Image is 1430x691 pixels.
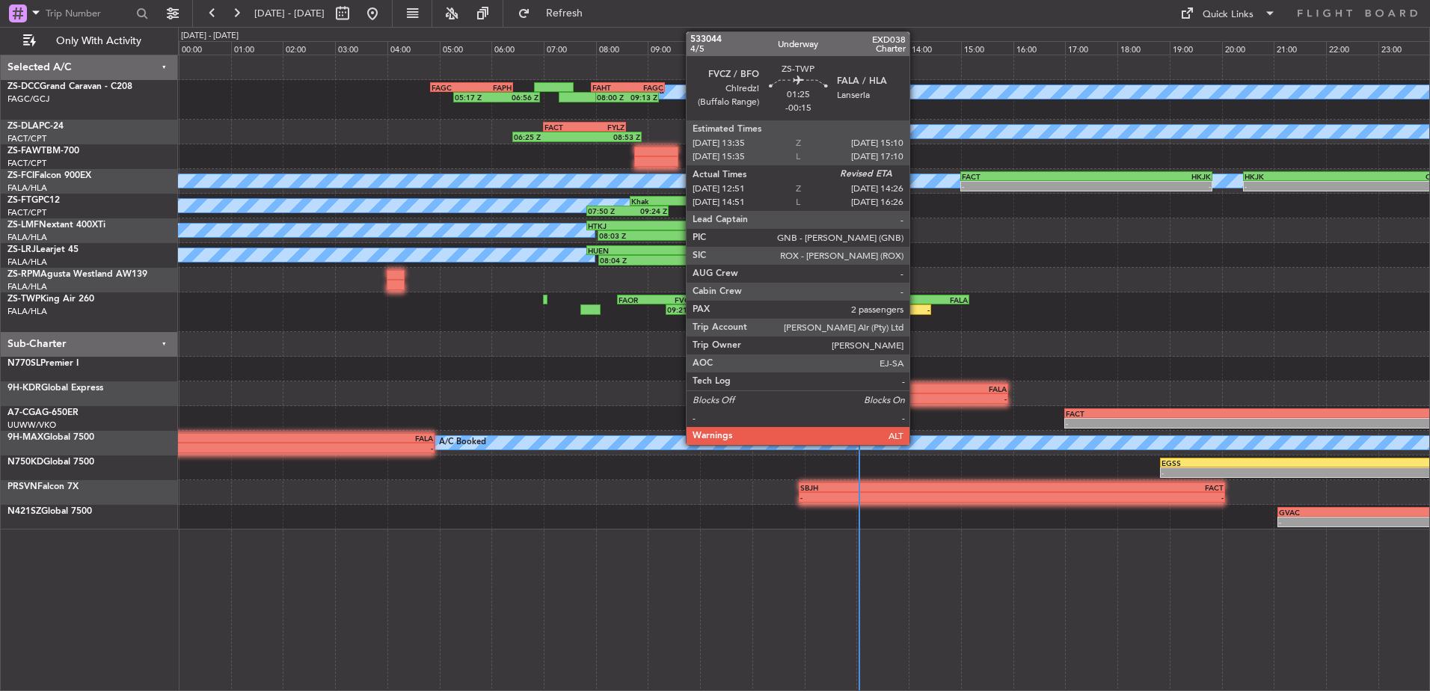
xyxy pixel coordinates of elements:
span: ZS-DLA [7,122,39,131]
span: ZS-FTG [7,196,38,205]
div: - [1245,182,1345,191]
a: FACT/CPT [7,207,46,218]
div: 08:00 [596,41,648,55]
div: 04:00 [387,41,440,55]
a: 9H-KDRGlobal Express [7,384,103,393]
span: ZS-TWP [7,295,40,304]
div: 10:47 Z [703,305,739,314]
div: 00:00 [179,41,231,55]
div: FAPH [471,83,511,92]
div: 17:00 [1065,41,1117,55]
div: 06:25 Z [514,132,577,141]
div: FBMN [770,360,828,369]
input: Trip Number [46,2,132,25]
div: 07:50 Z [588,206,627,215]
a: N421SZGlobal 7500 [7,507,92,516]
div: 12:00 [805,41,857,55]
div: - [828,369,886,378]
div: Khak [631,197,678,206]
div: 11:32 Z [781,256,834,265]
span: N421SZ [7,507,41,516]
div: - [800,493,1012,502]
div: - [902,394,1007,403]
div: 03:00 [335,41,387,55]
div: - [1012,493,1224,502]
div: FACT [1066,409,1364,418]
div: FAHT [592,83,628,92]
div: 15:00 [961,41,1013,55]
span: ZS-RPM [7,270,40,279]
div: Quick Links [1203,7,1253,22]
div: - [770,369,828,378]
div: FLKK [663,246,737,255]
div: 02:00 [283,41,335,55]
div: SBJH [800,483,1012,492]
div: A/C Booked [791,120,838,143]
div: FALA [928,295,968,304]
div: 09:24 Z [627,206,667,215]
div: HUEN [588,246,663,255]
div: FALA [691,221,794,230]
div: FALA [902,384,1007,393]
div: FACT [1012,483,1224,492]
span: ZS-FCI [7,171,34,180]
a: FALA/HLA [7,232,47,243]
div: - [834,256,887,265]
div: [DATE] - [DATE] [181,30,239,43]
div: 09:00 [648,41,700,55]
div: FAGC [628,83,664,92]
button: Refresh [511,1,601,25]
div: HKJK [1087,172,1212,181]
div: 20:00 [1222,41,1274,55]
span: A7-CGA [7,408,42,417]
a: N770SLPremier I [7,359,79,368]
a: FALA/HLA [7,281,47,292]
span: ZS-DCC [7,82,40,91]
span: N750KD [7,458,43,467]
div: FCBB [797,384,902,393]
div: FLKK [779,246,832,255]
div: 06:00 [491,41,544,55]
div: - [1162,468,1404,477]
div: FAGC [432,83,471,92]
div: A/C Booked [439,432,486,454]
a: ZS-LRJLearjet 45 [7,245,79,254]
button: Quick Links [1173,1,1283,25]
div: 11:52 Z [698,231,796,240]
div: 08:03 Z [599,231,697,240]
div: GVAC [1279,508,1382,517]
div: - [797,394,902,403]
a: ZS-LMFNextant 400XTi [7,221,105,230]
div: 05:17 Z [455,93,497,102]
a: N750KDGlobal 7500 [7,458,94,467]
a: ZS-DLAPC-24 [7,122,64,131]
div: FACT [544,123,584,132]
div: FALA [832,246,886,255]
div: - [1279,518,1382,526]
div: - [889,305,929,314]
div: 14:00 [909,41,961,55]
div: 07:00 [544,41,596,55]
span: ZS-LMF [7,221,39,230]
div: FACT [828,360,886,369]
a: FACT/CPT [7,158,46,169]
div: FVCZ [888,295,927,304]
a: FAGC/GCJ [7,93,49,105]
div: 05:00 [440,41,492,55]
div: - [761,132,790,141]
span: N770SL [7,359,40,368]
div: 22:00 [1326,41,1378,55]
a: ZS-FTGPC12 [7,196,60,205]
a: ZS-DCCGrand Caravan - C208 [7,82,132,91]
div: FYLZ [731,123,761,132]
div: 10:00 [700,41,752,55]
div: 09:13 Z [627,93,657,102]
div: HTKJ [588,221,691,230]
a: FALA/HLA [7,306,47,317]
a: PRSVNFalcon 7X [7,482,79,491]
span: 9H-KDR [7,384,41,393]
div: 21:00 [1274,41,1326,55]
a: FALA/HLA [7,257,47,268]
div: - [1087,182,1212,191]
a: ZS-FAWTBM-700 [7,147,79,156]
